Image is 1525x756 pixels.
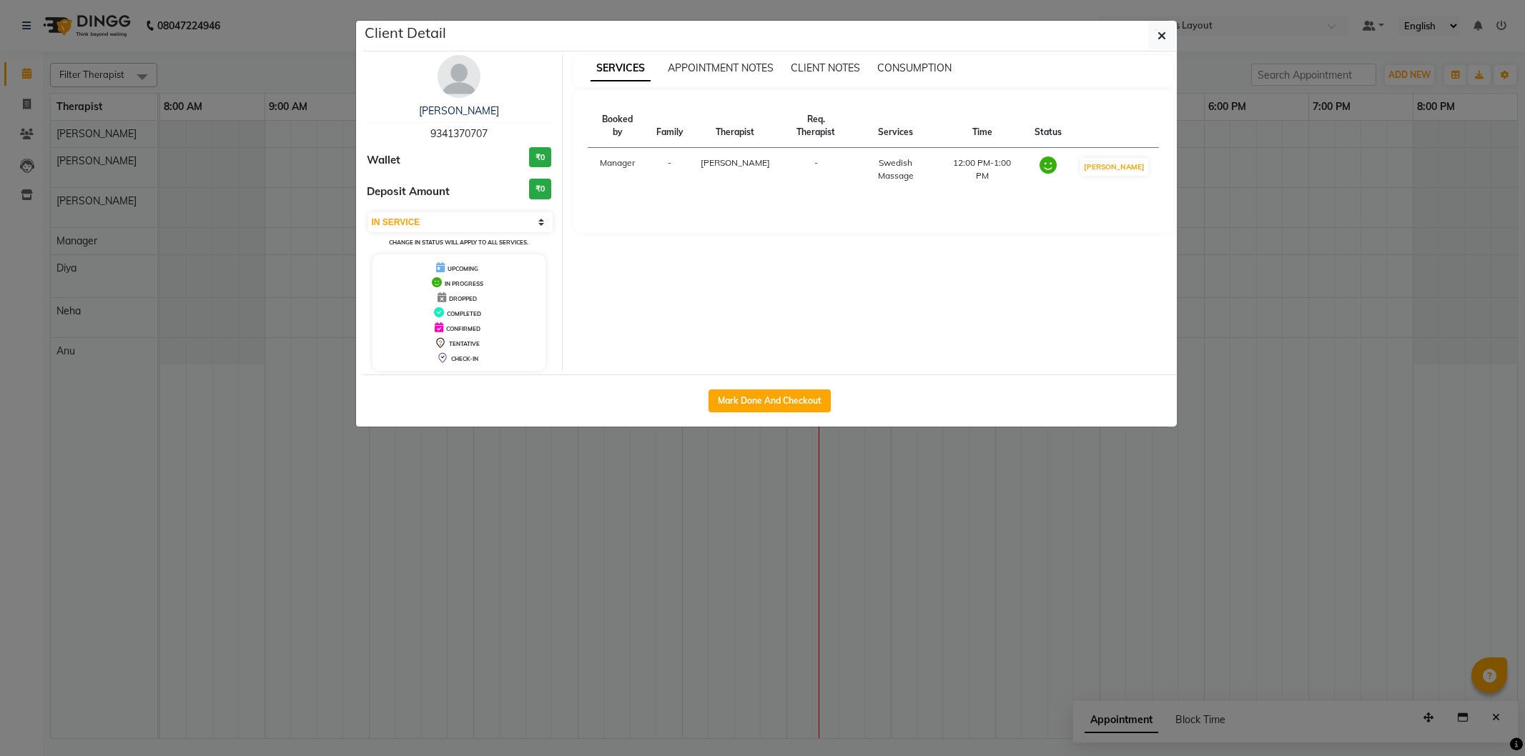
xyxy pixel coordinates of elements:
span: CONSUMPTION [877,61,952,74]
span: COMPLETED [447,310,481,317]
a: [PERSON_NAME] [419,104,499,117]
button: Mark Done And Checkout [709,389,831,412]
h3: ₹0 [529,179,551,199]
span: UPCOMING [448,265,478,272]
th: Booked by [588,104,648,148]
span: CHECK-IN [451,355,478,362]
small: Change in status will apply to all services. [389,239,528,246]
span: APPOINTMENT NOTES [668,61,774,74]
span: SERVICES [591,56,651,81]
td: - [648,148,692,192]
td: Manager [588,148,648,192]
span: CONFIRMED [446,325,480,332]
span: [PERSON_NAME] [701,157,770,168]
th: Status [1026,104,1070,148]
span: DROPPED [449,295,477,302]
h5: Client Detail [365,22,446,44]
th: Family [648,104,692,148]
img: avatar [438,55,480,98]
td: - [779,148,854,192]
td: 12:00 PM-1:00 PM [938,148,1026,192]
h3: ₹0 [529,147,551,168]
span: TENTATIVE [449,340,480,347]
th: Req. Therapist [779,104,854,148]
iframe: chat widget [1465,699,1511,742]
th: Time [938,104,1026,148]
th: Therapist [692,104,779,148]
span: IN PROGRESS [445,280,483,287]
span: 9341370707 [430,127,488,140]
th: Services [854,104,938,148]
button: [PERSON_NAME] [1080,158,1148,176]
div: Swedish Massage [862,156,929,182]
span: Deposit Amount [367,184,450,200]
span: Wallet [367,152,400,169]
span: CLIENT NOTES [791,61,860,74]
